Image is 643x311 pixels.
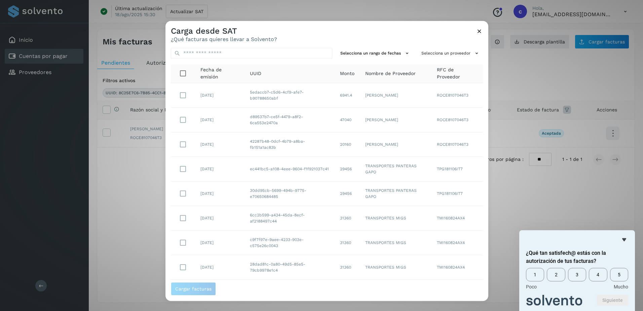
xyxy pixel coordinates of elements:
td: 42287b48-0dcf-4b79-a8ba-fb151a1ac83b [244,132,335,157]
td: 29456 [335,181,360,206]
span: 2 [547,268,565,281]
button: Ocultar encuesta [620,236,628,244]
span: Nombre de Proveedor [365,70,416,77]
td: c9f7f97e-9aee-4233-903e-c575e26c0043 [244,231,335,255]
td: ec441bc5-a108-4eee-9604-f1f921037c41 [244,157,335,181]
td: 30dd95cb-5699-494b-9775-e70650684485 [244,181,335,206]
td: [PERSON_NAME] [360,83,431,108]
td: TRANSPORTES MIGS [360,255,431,280]
td: 29456 [335,157,360,181]
td: 31360 [335,255,360,280]
td: [DATE] [195,132,244,157]
td: 31360 [335,231,360,255]
td: TRANSPORTES PANTERAS GAPO [360,157,431,181]
td: ROCE8107046T3 [431,132,483,157]
td: [PERSON_NAME] [360,132,431,157]
td: ROCE8107046T3 [431,83,483,108]
h2: ¿Qué tan satisfech@ estás con la autorización de tus facturas? Select an option from 1 to 5, with... [526,249,628,265]
td: TRANSPORTES MIGS [360,206,431,231]
td: TRANSPORTES MIGS [360,280,431,304]
td: [DATE] [195,157,244,181]
td: [DATE] [195,83,244,108]
td: [DATE] [195,108,244,132]
span: Mucho [614,284,628,289]
td: [DATE] [195,181,244,206]
p: ¿Qué facturas quieres llevar a Solvento? [171,36,277,42]
button: Cargar facturas [171,282,216,296]
td: TPG181106IT7 [431,157,483,181]
td: TMI160824AX4 [431,231,483,255]
button: Siguiente pregunta [597,295,628,306]
td: TPG181106IT7 [431,181,483,206]
td: [DATE] [195,206,244,231]
td: TRANSPORTES MIGS [360,231,431,255]
td: [DATE] [195,231,244,255]
td: [DATE] [195,280,244,304]
span: RFC de Proveedor [437,67,478,81]
td: 28dad81c-0a80-49d5-85e5-79cb9978e1c4 [244,255,335,280]
td: 31360 [335,280,360,304]
td: ba98d8c2-787b-41a1-9c5e-3b20f98fa723 [244,280,335,304]
span: UUID [250,70,261,77]
div: ¿Qué tan satisfech@ estás con la autorización de tus facturas? Select an option from 1 to 5, with... [526,268,628,289]
td: [PERSON_NAME] [360,108,431,132]
span: Poco [526,284,537,289]
td: TRANSPORTES PANTERAS GAPO [360,181,431,206]
td: TMI160824AX4 [431,280,483,304]
div: ¿Qué tan satisfech@ estás con la autorización de tus facturas? Select an option from 1 to 5, with... [526,236,628,306]
td: 6941.4 [335,83,360,108]
td: 6cc2b599-a434-45da-8ecf-af2188497c44 [244,206,335,231]
span: 4 [589,268,607,281]
button: Selecciona un proveedor [419,48,483,59]
td: 5edaccb7-c5d6-4cf9-afe7-b90788650abf [244,83,335,108]
span: Monto [340,70,354,77]
span: 1 [526,268,544,281]
td: [DATE] [195,255,244,280]
td: TMI160824AX4 [431,206,483,231]
button: Selecciona un rango de fechas [338,48,413,59]
td: 47040 [335,108,360,132]
span: Cargar facturas [175,286,212,291]
td: TMI160824AX4 [431,255,483,280]
td: 20160 [335,132,360,157]
span: Fecha de emisión [200,67,239,81]
span: 5 [610,268,628,281]
td: ROCE8107046T3 [431,108,483,132]
td: 31360 [335,206,360,231]
h3: Carga desde SAT [171,26,277,36]
td: d89537b7-ce5f-4479-a8f2-6ca553e2470a [244,108,335,132]
span: 3 [568,268,586,281]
